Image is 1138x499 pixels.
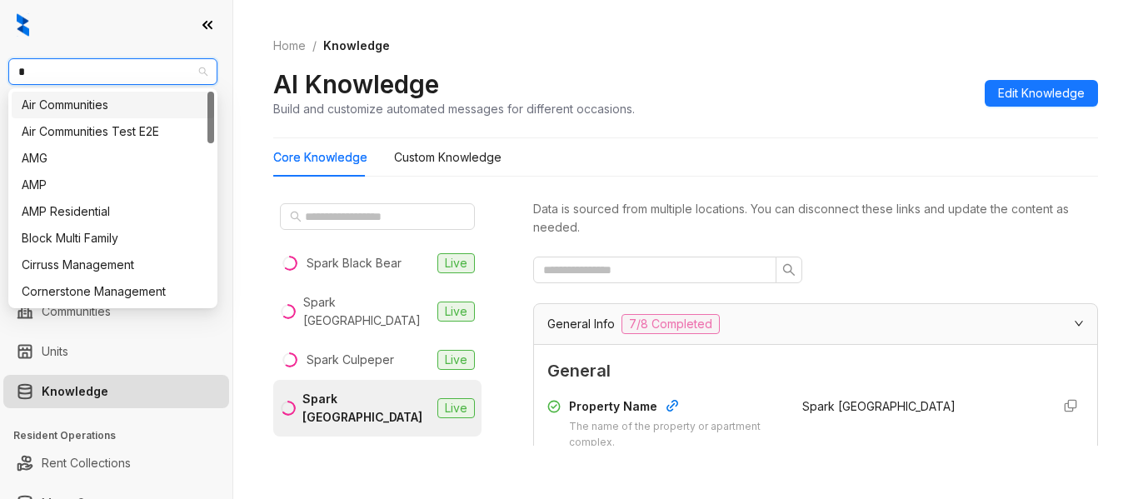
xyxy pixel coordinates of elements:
[802,399,956,413] span: Spark [GEOGRAPHIC_DATA]
[270,37,309,55] a: Home
[307,254,402,272] div: Spark Black Bear
[303,293,431,330] div: Spark [GEOGRAPHIC_DATA]
[547,315,615,333] span: General Info
[437,398,475,418] span: Live
[22,282,204,301] div: Cornerstone Management
[273,148,367,167] div: Core Knowledge
[290,211,302,222] span: search
[302,390,431,427] div: Spark [GEOGRAPHIC_DATA]
[12,145,214,172] div: AMG
[394,148,502,167] div: Custom Knowledge
[533,200,1098,237] div: Data is sourced from multiple locations. You can disconnect these links and update the content as...
[437,350,475,370] span: Live
[42,335,68,368] a: Units
[13,428,232,443] h3: Resident Operations
[42,375,108,408] a: Knowledge
[3,335,229,368] li: Units
[12,92,214,118] div: Air Communities
[273,68,439,100] h2: AI Knowledge
[22,122,204,141] div: Air Communities Test E2E
[12,118,214,145] div: Air Communities Test E2E
[12,198,214,225] div: AMP Residential
[22,176,204,194] div: AMP
[3,223,229,257] li: Collections
[273,100,635,117] div: Build and customize automated messages for different occasions.
[12,172,214,198] div: AMP
[3,375,229,408] li: Knowledge
[534,304,1097,344] div: General Info7/8 Completed
[17,13,29,37] img: logo
[782,263,796,277] span: search
[12,278,214,305] div: Cornerstone Management
[437,253,475,273] span: Live
[998,84,1085,102] span: Edit Knowledge
[3,112,229,145] li: Leads
[569,397,782,419] div: Property Name
[569,419,782,451] div: The name of the property or apartment complex.
[3,183,229,217] li: Leasing
[985,80,1098,107] button: Edit Knowledge
[547,358,1084,384] span: General
[3,447,229,480] li: Rent Collections
[42,447,131,480] a: Rent Collections
[312,37,317,55] li: /
[307,351,394,369] div: Spark Culpeper
[621,314,720,334] span: 7/8 Completed
[3,295,229,328] li: Communities
[42,295,111,328] a: Communities
[437,302,475,322] span: Live
[22,256,204,274] div: Cirruss Management
[323,38,390,52] span: Knowledge
[22,229,204,247] div: Block Multi Family
[12,225,214,252] div: Block Multi Family
[1074,318,1084,328] span: expanded
[12,252,214,278] div: Cirruss Management
[22,202,204,221] div: AMP Residential
[22,149,204,167] div: AMG
[22,96,204,114] div: Air Communities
